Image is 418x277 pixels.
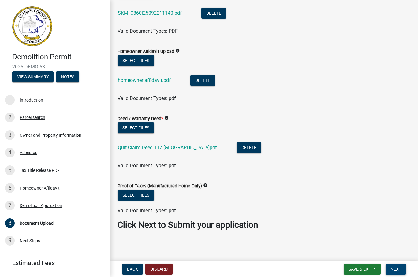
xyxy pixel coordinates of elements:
[20,221,54,225] div: Document Upload
[5,130,15,140] div: 3
[118,190,154,201] button: Select files
[390,267,401,271] span: Next
[12,75,54,79] wm-modal-confirm: Summary
[237,145,261,151] wm-modal-confirm: Delete Document
[237,142,261,153] button: Delete
[20,168,60,172] div: Tax Title Release PDF
[118,184,202,188] label: Proof of Taxes (Manufactured Home Only)
[122,264,143,275] button: Back
[118,220,258,230] strong: Click Next to Submit your application
[118,122,154,133] button: Select files
[5,201,15,210] div: 7
[118,10,182,16] a: SKM_C360i25092211140.pdf
[5,257,100,269] a: Estimated Fees
[12,64,98,70] span: 2025-DEMO-63
[5,113,15,122] div: 2
[349,267,372,271] span: Save & Exit
[118,77,171,83] a: homeowner affidavit.pdf
[145,264,173,275] button: Discard
[56,71,79,82] button: Notes
[203,183,207,187] i: info
[201,8,226,19] button: Delete
[5,218,15,228] div: 8
[201,11,226,17] wm-modal-confirm: Delete Document
[20,186,60,190] div: Homeowner Affidavit
[12,6,52,46] img: Putnam County, Georgia
[118,145,217,150] a: Quit Claim Deed 117 [GEOGRAPHIC_DATA]pdf
[5,183,15,193] div: 6
[5,148,15,157] div: 4
[118,95,176,101] span: Valid Document Types: pdf
[12,53,105,61] h4: Demolition Permit
[118,208,176,213] span: Valid Document Types: pdf
[118,28,178,34] span: Valid Document Types: PDF
[164,116,169,120] i: info
[20,150,37,155] div: Asbestos
[12,71,54,82] button: View Summary
[20,98,43,102] div: Introduction
[118,55,154,66] button: Select files
[175,49,180,53] i: info
[20,133,81,137] div: Owner and Property Information
[118,50,174,54] label: Homeowner Affidavit Upload
[20,115,45,120] div: Parcel search
[344,264,381,275] button: Save & Exit
[190,78,215,84] wm-modal-confirm: Delete Document
[5,95,15,105] div: 1
[56,75,79,79] wm-modal-confirm: Notes
[5,165,15,175] div: 5
[190,75,215,86] button: Delete
[386,264,406,275] button: Next
[5,236,15,246] div: 9
[127,267,138,271] span: Back
[20,203,62,208] div: Demolition Application
[118,163,176,168] span: Valid Document Types: pdf
[118,117,163,121] label: Deed / Warranty Deed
